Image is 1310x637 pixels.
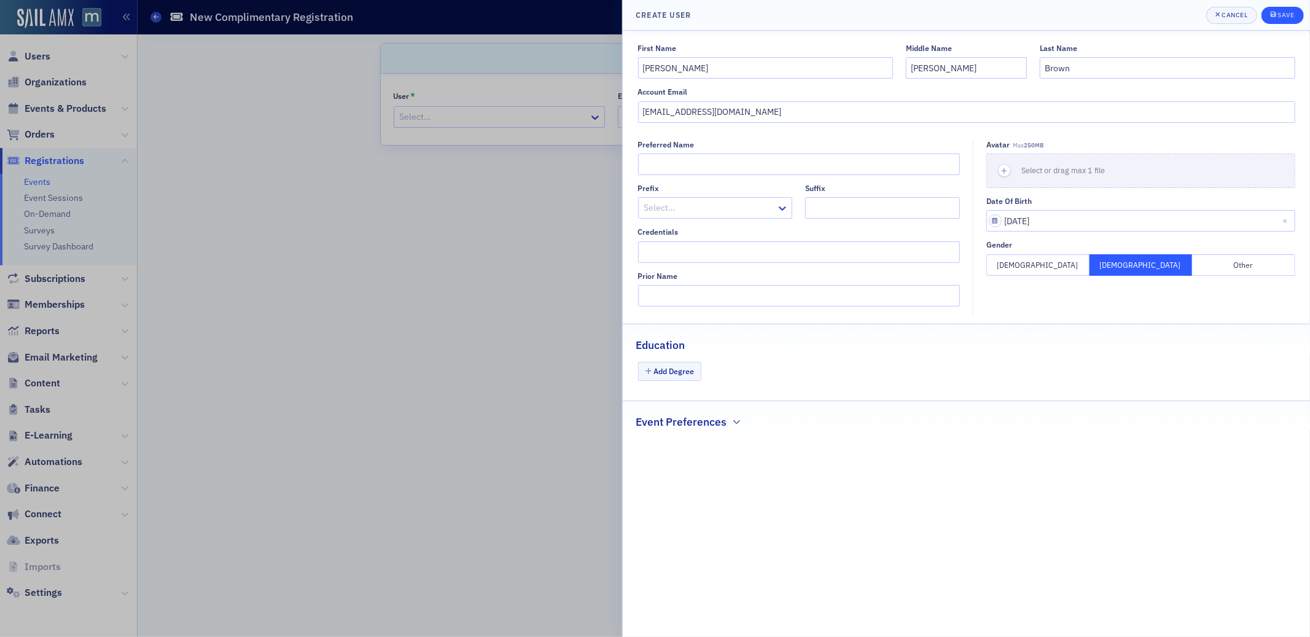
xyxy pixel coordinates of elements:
span: Max [1013,141,1043,149]
div: Avatar [986,140,1010,149]
div: Last Name [1040,44,1077,53]
div: Preferred Name [638,140,695,149]
h2: Event Preferences [636,414,727,430]
div: Cancel [1222,12,1247,18]
h4: Create User [636,9,691,20]
div: Credentials [638,227,679,236]
button: Close [1279,210,1295,232]
button: Select or drag max 1 file [986,154,1295,188]
div: Middle Name [906,44,952,53]
h2: Education [636,337,685,353]
div: Suffix [805,184,825,193]
span: 250MB [1024,141,1043,149]
button: Other [1192,254,1295,276]
div: Save [1277,12,1294,18]
input: MM/DD/YYYY [986,210,1295,232]
button: Save [1261,7,1304,24]
button: Add Degree [638,362,702,381]
button: [DEMOGRAPHIC_DATA] [1090,254,1193,276]
div: Prefix [638,184,660,193]
span: Select or drag max 1 file [1021,165,1105,175]
button: Cancel [1206,7,1257,24]
div: Prior Name [638,272,678,281]
button: [DEMOGRAPHIC_DATA] [986,254,1090,276]
div: Account Email [638,87,688,96]
div: First Name [638,44,677,53]
div: Date of Birth [986,197,1032,206]
div: Gender [986,240,1012,249]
